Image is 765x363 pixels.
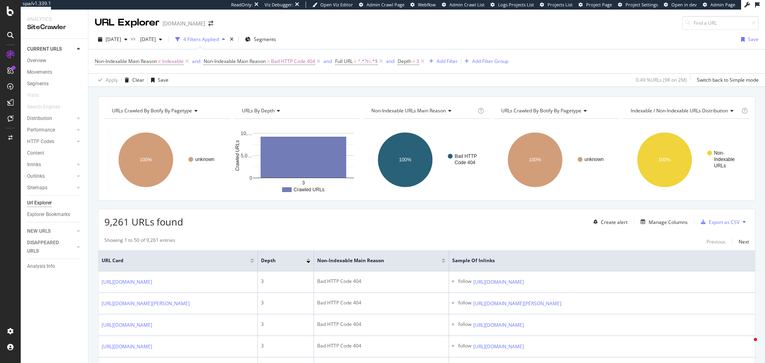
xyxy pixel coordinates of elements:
div: Switch back to Simple mode [697,77,759,83]
span: Bad HTTP Code 404 [271,56,315,67]
button: Previous [706,237,726,246]
a: [URL][DOMAIN_NAME][PERSON_NAME] [473,300,561,308]
span: Sample of Inlinks [452,257,740,264]
div: follow [458,321,471,329]
div: 0.49 % URLs ( 9K on 2M ) [636,77,687,83]
div: URL Explorer [95,16,159,29]
a: Overview [27,57,82,65]
svg: A chart. [104,125,230,194]
a: Admin Page [703,2,735,8]
svg: A chart. [494,125,620,194]
button: and [192,57,200,65]
span: URLs by Depth [242,107,275,114]
text: 100% [659,157,671,163]
span: Non-Indexable URLs Main Reason [371,107,446,114]
text: Crawled URLs [235,140,240,171]
button: Create alert [590,216,628,228]
text: 100% [529,157,541,163]
div: Outlinks [27,172,45,181]
div: [DOMAIN_NAME] [163,20,205,27]
div: Sitemaps [27,184,47,192]
span: = [412,58,415,65]
div: Overview [27,57,46,65]
div: 3 [261,321,310,328]
span: Open in dev [671,2,697,8]
span: 9,261 URLs found [104,215,183,228]
h4: URLs Crawled By Botify By pagetype [110,104,223,117]
a: Analysis Info [27,262,82,271]
div: and [386,58,394,65]
span: Non-Indexable Main Reason [95,58,157,65]
button: Apply [95,74,118,86]
div: Content [27,149,44,157]
div: Add Filter Group [472,58,508,65]
span: ≠ [158,58,161,65]
div: Bad HTTP Code 404 [317,299,445,306]
span: vs [131,35,137,42]
h4: URLs by Depth [240,104,353,117]
div: Manage Columns [649,219,688,226]
div: CURRENT URLS [27,45,62,53]
svg: A chart. [364,125,490,194]
a: [URL][DOMAIN_NAME] [473,343,524,351]
text: URLs [714,163,726,169]
a: Inlinks [27,161,75,169]
h4: Indexable / Non-Indexable URLs Distribution [629,104,740,117]
span: Project Settings [626,2,658,8]
text: 100% [399,157,412,163]
div: Viz Debugger: [265,2,293,8]
span: Depth [261,257,294,264]
div: Bad HTTP Code 404 [317,321,445,328]
div: Segments [27,80,49,88]
a: Open Viz Editor [312,2,353,8]
span: Admin Crawl Page [367,2,404,8]
a: NEW URLS [27,227,75,235]
button: Export as CSV [698,216,739,228]
div: Save [748,36,759,43]
button: Save [148,74,169,86]
div: Export as CSV [709,219,739,226]
button: Add Filter [426,57,458,66]
text: 5,0… [241,153,252,159]
div: Create alert [601,219,628,226]
span: Full URL [335,58,353,65]
text: 10,… [241,131,252,136]
text: Indexable [714,157,735,162]
a: Movements [27,68,82,77]
a: [URL][DOMAIN_NAME] [102,278,152,286]
div: Previous [706,238,726,245]
button: Save [738,33,759,46]
span: Logs Projects List [498,2,534,8]
div: Apply [106,77,118,83]
span: Depth [398,58,411,65]
a: [URL][DOMAIN_NAME] [473,278,524,286]
a: Search Engines [27,103,68,111]
a: Performance [27,126,75,134]
div: Search Engines [27,103,60,111]
a: Logs Projects List [490,2,534,8]
a: DISAPPEARED URLS [27,239,75,255]
a: Segments [27,80,82,88]
button: Add Filter Group [461,57,508,66]
div: and [192,58,200,65]
span: Indexable / Non-Indexable URLs distribution [631,107,728,114]
span: 3 [416,56,419,67]
div: SiteCrawler [27,23,82,32]
div: Add Filter [437,58,458,65]
div: HTTP Codes [27,137,54,146]
div: Explorer Bookmarks [27,210,70,219]
div: Analytics [27,16,82,23]
a: Distribution [27,114,75,123]
div: Bad HTTP Code 404 [317,278,445,285]
div: times [228,35,235,43]
div: Bad HTTP Code 404 [317,342,445,349]
div: Distribution [27,114,52,123]
div: arrow-right-arrow-left [208,21,213,26]
span: URL Card [102,257,248,264]
div: follow [458,299,471,308]
div: follow [458,342,471,351]
span: Open Viz Editor [320,2,353,8]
